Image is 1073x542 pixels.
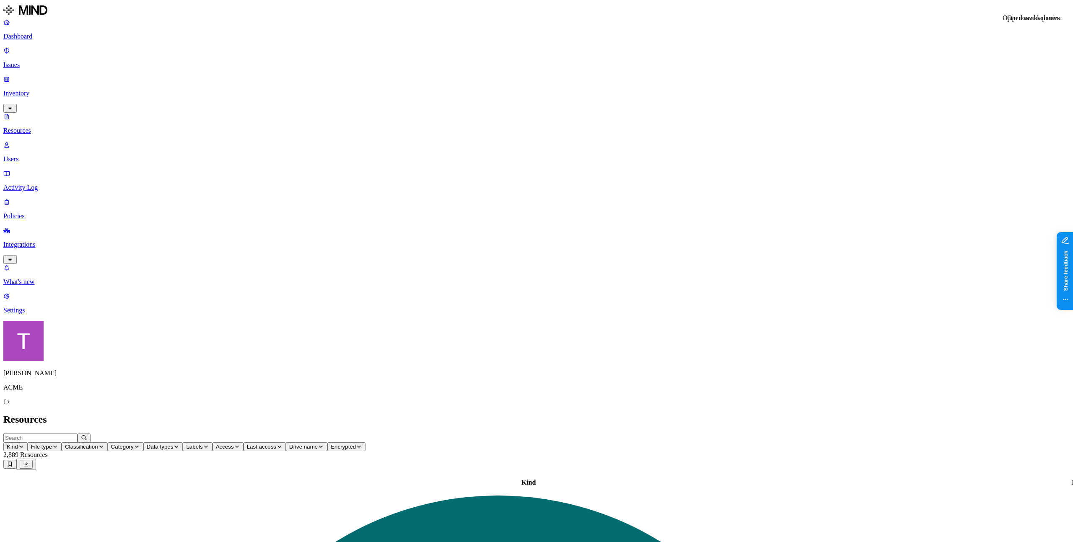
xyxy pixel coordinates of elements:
div: Open download menu [1003,14,1062,22]
p: Settings [3,307,1070,314]
p: ACME [3,384,1070,391]
p: What's new [3,278,1070,286]
span: 2,889 Resources [3,451,48,458]
span: Access [216,444,234,450]
span: Category [111,444,134,450]
p: Dashboard [3,33,1070,40]
a: Issues [3,47,1070,69]
p: Resources [3,127,1070,134]
img: Tzvi Shir-Vaknin [3,321,44,361]
p: Users [3,155,1070,163]
p: Activity Log [3,184,1070,191]
p: Integrations [3,241,1070,248]
span: Labels [186,444,202,450]
a: Users [3,141,1070,163]
p: Issues [3,61,1070,69]
a: Integrations [3,227,1070,263]
span: Encrypted [331,444,356,450]
a: Policies [3,198,1070,220]
a: MIND [3,3,1070,18]
input: Search [3,434,78,442]
div: Kind [5,479,1052,486]
p: Inventory [3,90,1070,97]
a: Settings [3,292,1070,314]
span: Drive name [289,444,318,450]
span: Classification [65,444,98,450]
h2: Resources [3,414,1070,425]
a: Activity Log [3,170,1070,191]
p: Policies [3,212,1070,220]
img: MIND [3,3,47,17]
a: Resources [3,113,1070,134]
span: File type [31,444,52,450]
a: What's new [3,264,1070,286]
a: Dashboard [3,18,1070,40]
a: Inventory [3,75,1070,111]
span: Last access [247,444,276,450]
span: Data types [147,444,174,450]
span: Kind [7,444,18,450]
